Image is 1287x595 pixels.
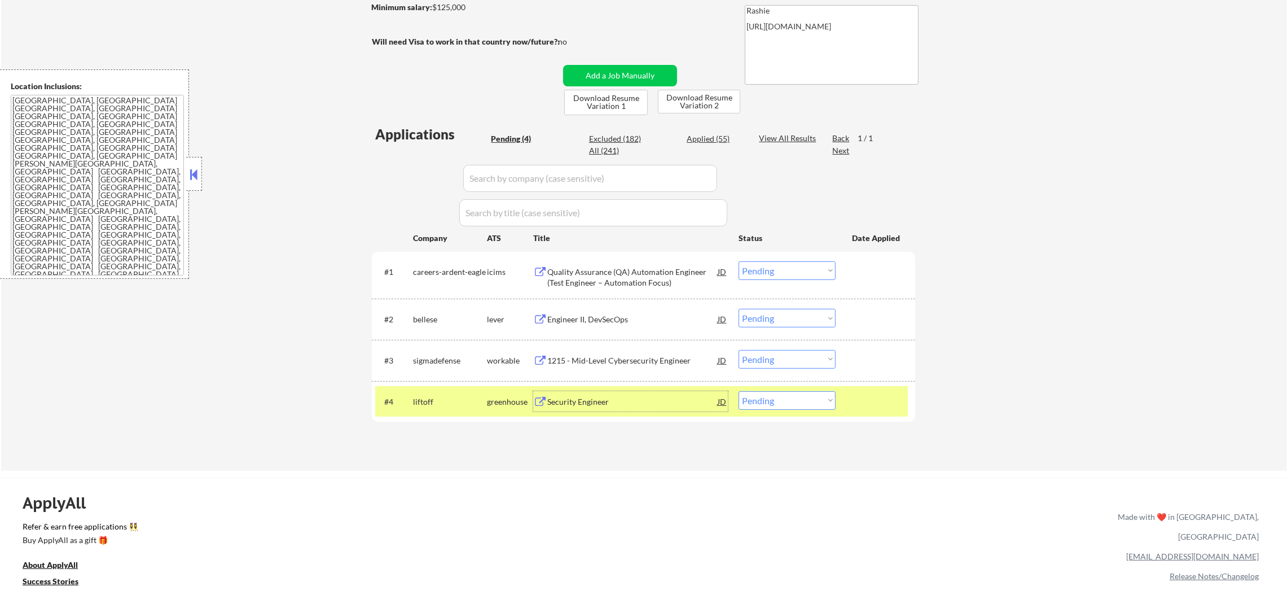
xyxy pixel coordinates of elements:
div: #2 [384,314,404,325]
div: Next [832,145,850,156]
div: $125,000 [371,2,559,13]
div: Quality Assurance (QA) Automation Engineer (Test Engineer – Automation Focus) [547,266,718,288]
div: #3 [384,355,404,366]
a: Refer & earn free applications 👯‍♀️ [23,523,882,535]
div: Applied (55) [687,133,743,145]
div: Buy ApplyAll as a gift 🎁 [23,536,135,544]
div: Company [413,233,487,244]
div: Title [533,233,728,244]
div: ATS [487,233,533,244]
input: Search by title (case sensitive) [459,199,727,226]
div: sigmadefense [413,355,487,366]
div: Made with ❤️ in [GEOGRAPHIC_DATA], [GEOGRAPHIC_DATA] [1113,507,1259,546]
div: Location Inclusions: [11,81,185,92]
div: lever [487,314,533,325]
div: Excluded (182) [589,133,645,145]
strong: Will need Visa to work in that country now/future?: [372,37,560,46]
div: Back [832,133,850,144]
a: Release Notes/Changelog [1170,571,1259,581]
a: About ApplyAll [23,559,94,574]
button: Download Resume Variation 2 [658,90,740,113]
div: 1 / 1 [858,133,884,144]
a: Buy ApplyAll as a gift 🎁 [23,535,135,549]
div: workable [487,355,533,366]
div: Engineer II, DevSecOps [547,314,718,325]
div: #4 [384,396,404,408]
input: Search by company (case sensitive) [463,165,717,192]
strong: Minimum salary: [371,2,432,12]
div: JD [717,309,728,329]
div: Security Engineer [547,396,718,408]
button: Add a Job Manually [563,65,677,86]
div: liftoff [413,396,487,408]
div: 1215 - Mid-Level Cybersecurity Engineer [547,355,718,366]
div: #1 [384,266,404,278]
div: ApplyAll [23,493,99,513]
div: bellese [413,314,487,325]
div: no [558,36,590,47]
div: JD [717,391,728,412]
div: Pending (4) [491,133,547,145]
div: All (241) [589,145,645,156]
div: Date Applied [852,233,902,244]
div: icims [487,266,533,278]
a: [EMAIL_ADDRESS][DOMAIN_NAME] [1126,552,1259,561]
div: View All Results [759,133,819,144]
div: Status [739,228,836,248]
a: Success Stories [23,576,94,590]
div: greenhouse [487,396,533,408]
div: JD [717,350,728,370]
u: Success Stories [23,576,78,586]
button: Download Resume Variation 1 [564,90,648,115]
div: careers-ardent-eagle [413,266,487,278]
u: About ApplyAll [23,560,78,570]
div: Applications [375,128,487,141]
div: JD [717,261,728,282]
